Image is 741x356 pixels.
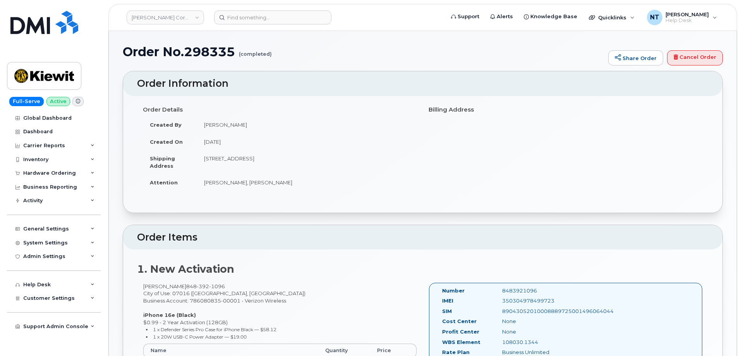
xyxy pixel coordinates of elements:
label: Profit Center [442,328,479,335]
label: WBS Element [442,339,480,346]
td: [DATE] [197,133,417,150]
a: Share Order [608,50,663,66]
h1: Order No.298335 [123,45,604,58]
td: [PERSON_NAME] [197,116,417,133]
div: 8483921096 [496,287,581,294]
strong: Created By [150,122,182,128]
h4: Billing Address [429,107,703,113]
td: [STREET_ADDRESS] [197,150,417,174]
label: Rate Plan [442,349,470,356]
td: [PERSON_NAME], [PERSON_NAME] [197,174,417,191]
div: None [496,318,581,325]
label: SIM [442,308,452,315]
div: 89043052010008889725001496064044 [496,308,581,315]
label: IMEI [442,297,453,304]
div: 108030.1344 [496,339,581,346]
strong: Shipping Address [150,155,175,169]
h2: Order Information [137,78,708,89]
label: Number [442,287,465,294]
strong: iPhone 16e (Black) [143,312,196,318]
strong: Attention [150,179,178,186]
label: Cost Center [442,318,477,325]
div: None [496,328,581,335]
strong: Created On [150,139,183,145]
span: 392 [197,283,209,289]
h2: Order Items [137,232,708,243]
strong: 1. New Activation [137,263,234,275]
span: 1096 [209,283,225,289]
a: Cancel Order [667,50,723,66]
h4: Order Details [143,107,417,113]
small: 1 x 20W USB-C Power Adapter — $19.00 [153,334,247,340]
div: 350304978499723 [496,297,581,304]
small: (completed) [239,45,272,57]
small: 1 x Defender Series Pro Case for iPhone Black — $58.12 [153,327,276,332]
span: 848 [186,283,225,289]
